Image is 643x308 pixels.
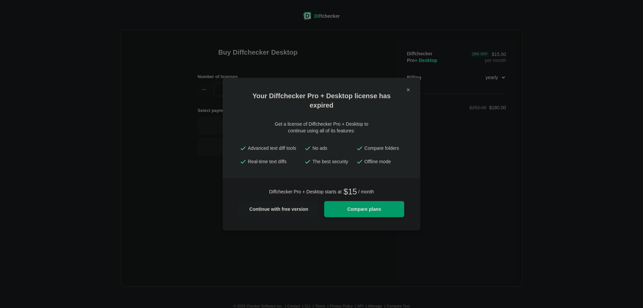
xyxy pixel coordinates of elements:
button: Continue with free version [239,201,319,217]
span: Offline mode [364,158,403,165]
span: Continue with free version [243,207,315,211]
h2: Your Diffchecker Pro + Desktop license has expired [223,91,420,110]
span: Advanced text diff tools [248,145,300,151]
span: Diffchecker Pro + Desktop starts at [269,188,341,195]
a: Compare plans [324,201,404,217]
span: The best security [312,158,352,165]
span: No ads [312,145,352,151]
span: Compare folders [364,145,403,151]
span: $15 [343,186,357,197]
button: Close modal [403,84,414,95]
div: Get a license of Diffchecker Pro + Desktop to continue using all of its features: [261,121,382,134]
span: Compare plans [328,207,400,211]
span: Real-time text diffs [248,158,300,165]
span: / month [358,188,374,195]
